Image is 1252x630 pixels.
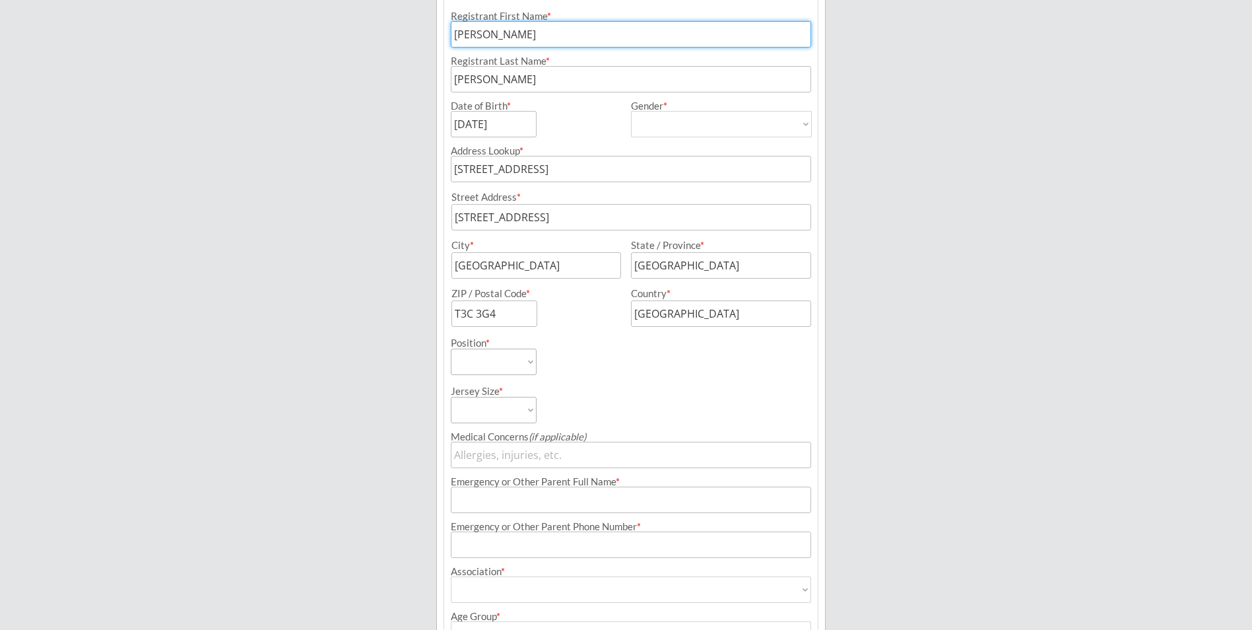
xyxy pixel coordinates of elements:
div: City [451,240,619,250]
div: Emergency or Other Parent Phone Number [451,522,811,532]
div: Date of Birth [451,101,519,111]
input: Street, City, Province/State [451,156,811,182]
input: Allergies, injuries, etc. [451,442,811,468]
div: Country [631,289,795,298]
div: Registrant First Name [451,11,811,21]
div: Age Group [451,612,811,621]
div: Gender [631,101,812,111]
div: Emergency or Other Parent Full Name [451,477,811,487]
div: State / Province [631,240,795,250]
div: Medical Concerns [451,432,811,442]
div: ZIP / Postal Code [451,289,619,298]
div: Jersey Size [451,386,519,396]
div: Association [451,567,811,577]
div: Address Lookup [451,146,811,156]
div: Position [451,338,519,348]
div: Registrant Last Name [451,56,811,66]
div: Street Address [451,192,811,202]
em: (if applicable) [529,431,586,442]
